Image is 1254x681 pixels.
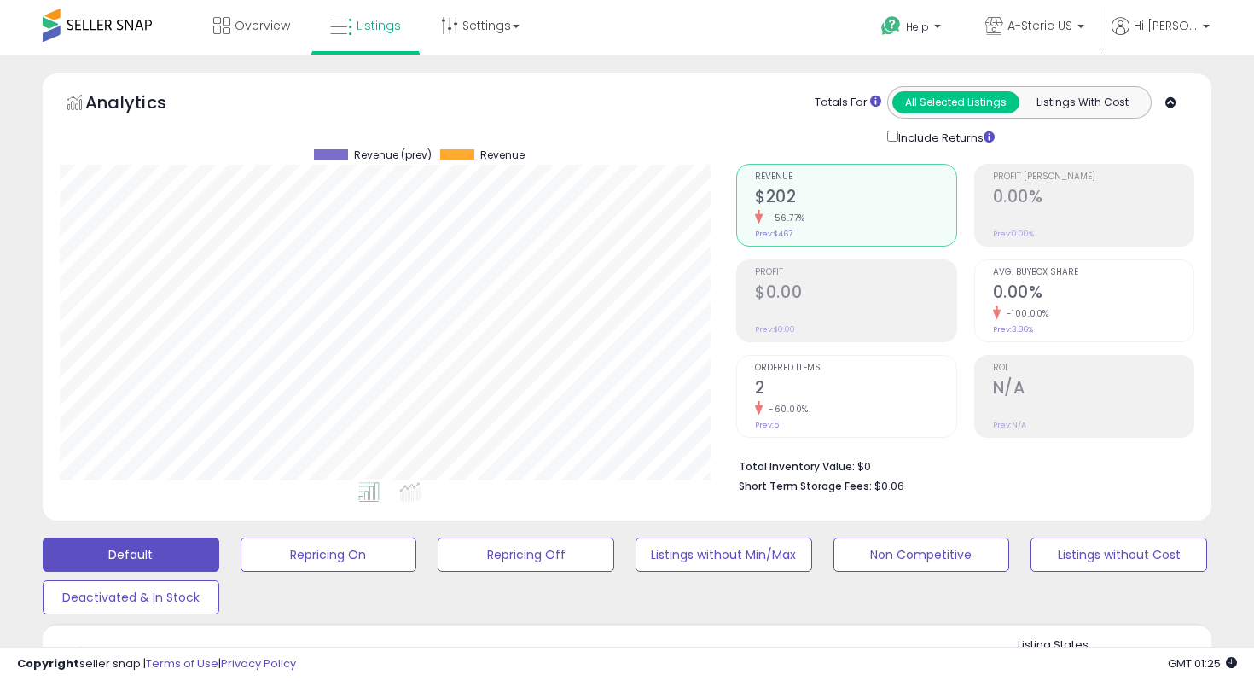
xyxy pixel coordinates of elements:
button: Repricing Off [438,538,614,572]
p: Listing States: [1018,637,1212,654]
small: -56.77% [763,212,805,224]
h2: 0.00% [993,282,1193,306]
h5: Analytics [85,90,200,119]
span: Profit [PERSON_NAME] [993,172,1193,182]
div: Totals For [815,95,881,111]
small: Prev: 5 [755,420,779,430]
span: Help [906,20,929,34]
small: Prev: $467 [755,229,792,239]
span: Hi [PERSON_NAME] [1134,17,1198,34]
a: Help [868,3,958,55]
button: Deactivated & In Stock [43,580,219,614]
span: Overview [235,17,290,34]
span: $0.06 [874,478,904,494]
h2: 0.00% [993,187,1193,210]
span: Avg. Buybox Share [993,268,1193,277]
b: Short Term Storage Fees: [739,479,872,493]
span: Revenue (prev) [354,149,432,161]
div: seller snap | | [17,656,296,672]
span: Profit [755,268,955,277]
small: Prev: $0.00 [755,324,795,335]
button: Repricing On [241,538,417,572]
h2: $0.00 [755,282,955,306]
a: Hi [PERSON_NAME] [1112,17,1210,55]
b: Total Inventory Value: [739,459,855,474]
span: ROI [993,364,1193,373]
button: Listings without Cost [1030,538,1207,572]
button: Listings without Min/Max [636,538,812,572]
i: Get Help [880,15,902,37]
a: Privacy Policy [221,655,296,672]
small: Prev: 3.86% [993,324,1033,335]
h2: N/A [993,378,1193,401]
span: Revenue [755,172,955,182]
span: Listings [357,17,401,34]
span: A-Steric US [1007,17,1072,34]
span: Revenue [480,149,525,161]
button: Default [43,538,219,572]
small: -60.00% [763,403,809,416]
span: 2025-08-10 01:25 GMT [1168,655,1237,672]
div: Include Returns [874,127,1015,147]
h2: $202 [755,187,955,210]
button: Listings With Cost [1019,91,1146,113]
button: All Selected Listings [892,91,1019,113]
small: Prev: 0.00% [993,229,1034,239]
h2: 2 [755,378,955,401]
strong: Copyright [17,655,79,672]
small: -100.00% [1001,307,1049,320]
h5: Listings [90,643,156,667]
span: Ordered Items [755,364,955,373]
li: $0 [739,455,1181,475]
button: Non Competitive [833,538,1010,572]
small: Prev: N/A [993,420,1026,430]
a: Terms of Use [146,655,218,672]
